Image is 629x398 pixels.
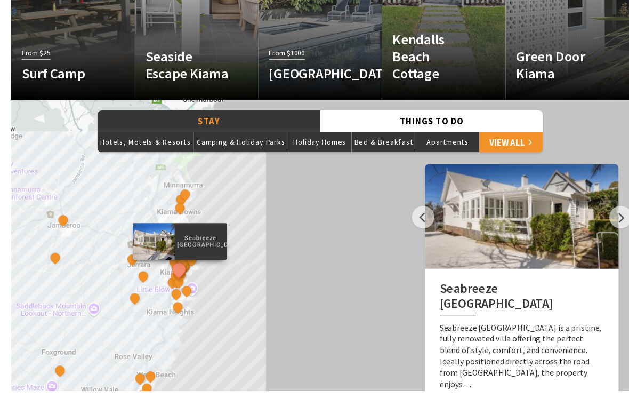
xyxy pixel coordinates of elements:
button: See detail about Amaroo Kiama [172,289,186,303]
button: See detail about Beach House on Johnson [170,191,184,205]
button: See detail about Jamberoo Valley Farm Cottages [38,256,52,270]
button: See detail about Mercure Gerringong Resort [124,378,138,392]
button: Previous [408,210,431,233]
button: Holiday Homes [282,134,346,155]
span: From $1000 [262,48,299,60]
button: Things To Do [314,113,541,134]
p: Seabreeze [GEOGRAPHIC_DATA] is a pristine, fully renovated villa offering the perfect blend of st... [436,328,603,397]
button: See detail about BIG4 Easts Beach Holiday Park [161,292,175,306]
button: See detail about Sundara Beach House [135,376,149,390]
button: Camping & Holiday Parks [186,134,282,155]
h4: Surf Camp [11,66,96,83]
button: See detail about Seabreeze Luxury Beach House [161,264,181,284]
a: View All [477,134,541,155]
button: Stay [88,113,314,134]
h4: [GEOGRAPHIC_DATA] [262,66,348,83]
button: See detail about Cicada Luxury Camping [116,257,130,271]
h4: Seaside Escape Kiama [136,49,222,83]
button: Bed & Breakfast [346,134,412,155]
h2: Seabreeze [GEOGRAPHIC_DATA] [436,286,603,321]
button: See detail about Bask at Loves Bay [163,306,176,320]
h4: Kendalls Beach Cottage [388,31,474,83]
h4: Green Door Kiama [514,49,600,83]
p: Seabreeze [GEOGRAPHIC_DATA] [166,237,220,254]
button: Apartments [412,134,477,155]
button: See detail about Saddleback Grove [119,297,133,311]
button: See detail about Greyleigh Kiama [127,274,141,288]
button: See detail about EagleView Park [43,370,57,384]
span: From $25 [11,48,40,60]
button: Hotels, Motels & Resorts [88,134,186,155]
button: See detail about Casa Mar Azul [165,205,179,219]
button: See detail about Kiama Harbour Cabins [177,258,191,272]
button: See detail about Jamberoo Pub and Saleyard Motel [46,217,60,231]
button: See detail about Kendalls Beach Holiday Park [164,280,178,294]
